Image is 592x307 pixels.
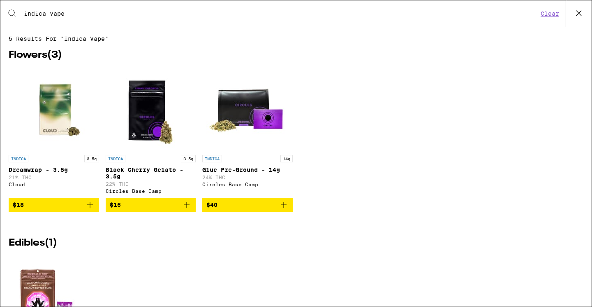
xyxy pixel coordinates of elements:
[9,166,99,173] p: Dreamwrap - 3.5g
[9,50,583,60] h2: Flowers ( 3 )
[202,198,293,212] button: Add to bag
[9,155,28,162] p: INDICA
[9,182,99,187] div: Cloud
[202,166,293,173] p: Glue Pre-Ground - 14g
[202,182,293,187] div: Circles Base Camp
[5,6,59,12] span: Hi. Need any help?
[110,202,121,208] span: $16
[206,202,217,208] span: $40
[23,10,538,17] input: Search for products & categories
[106,198,196,212] button: Add to bag
[9,238,583,248] h2: Edibles ( 1 )
[206,68,289,151] img: Circles Base Camp - Glue Pre-Ground - 14g
[538,10,562,17] button: Clear
[84,155,99,162] p: 3.5g
[106,68,196,198] a: Open page for Black Cherry Gelato - 3.5g from Circles Base Camp
[13,202,24,208] span: $18
[13,68,95,151] img: Cloud - Dreamwrap - 3.5g
[109,68,192,151] img: Circles Base Camp - Black Cherry Gelato - 3.5g
[9,68,99,198] a: Open page for Dreamwrap - 3.5g from Cloud
[202,68,293,198] a: Open page for Glue Pre-Ground - 14g from Circles Base Camp
[280,155,293,162] p: 14g
[181,155,196,162] p: 3.5g
[106,188,196,194] div: Circles Base Camp
[106,181,196,187] p: 22% THC
[202,155,222,162] p: INDICA
[106,166,196,180] p: Black Cherry Gelato - 3.5g
[202,175,293,180] p: 24% THC
[9,175,99,180] p: 21% THC
[106,155,125,162] p: INDICA
[9,198,99,212] button: Add to bag
[9,35,583,42] span: 5 results for "indica vape"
